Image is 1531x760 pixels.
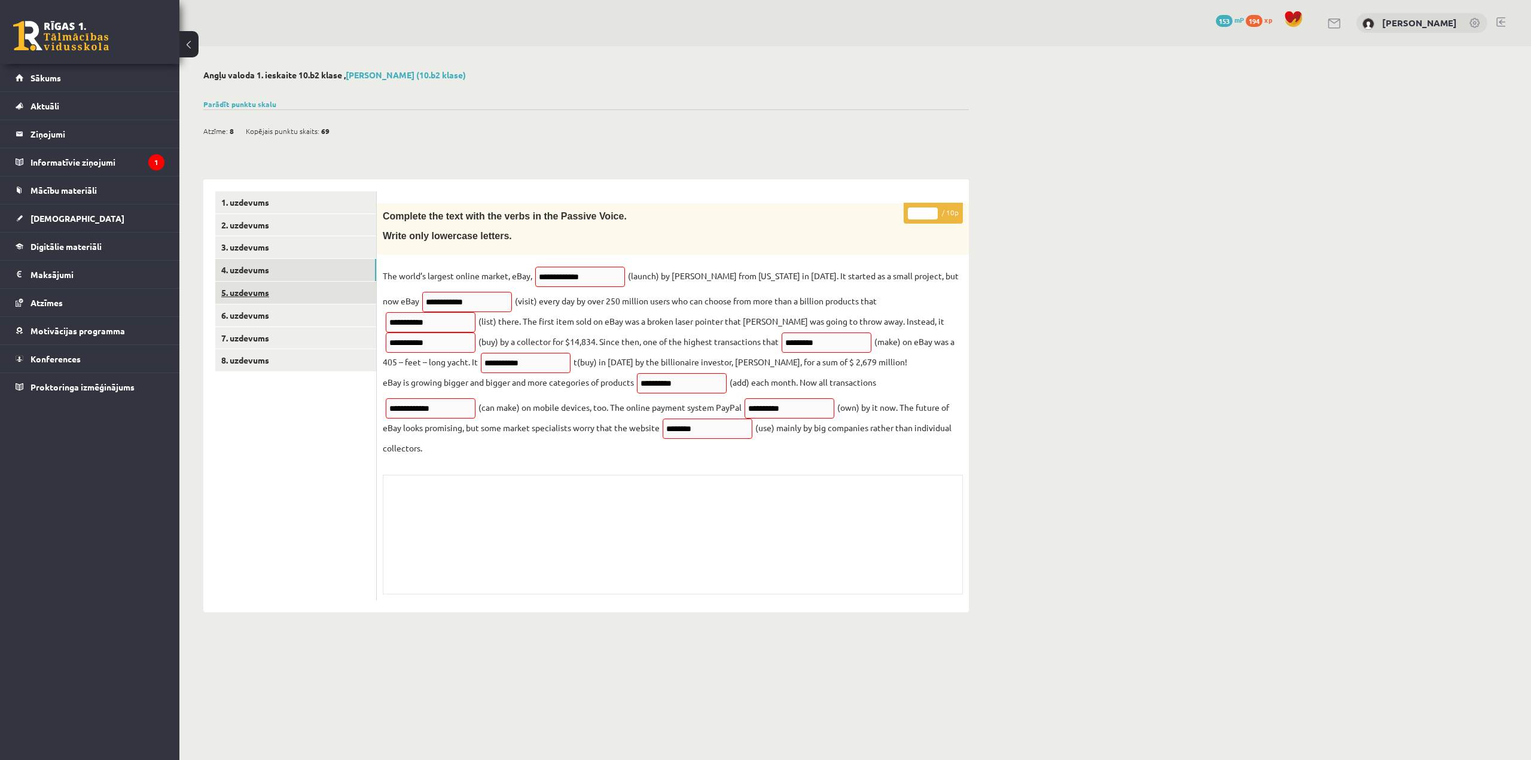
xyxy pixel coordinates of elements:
[16,64,164,91] a: Sākums
[31,100,59,111] span: Aktuāli
[1216,15,1244,25] a: 153 mP
[203,70,969,80] h2: Angļu valoda 1. ieskaite 10.b2 klase ,
[383,373,634,391] p: eBay is growing bigger and bigger and more categories of products
[230,122,234,140] span: 8
[215,304,376,326] a: 6. uzdevums
[16,205,164,232] a: [DEMOGRAPHIC_DATA]
[1234,15,1244,25] span: mP
[1362,18,1374,30] img: Viktorija Skripko
[1264,15,1272,25] span: xp
[16,176,164,204] a: Mācību materiāli
[1382,17,1457,29] a: [PERSON_NAME]
[31,72,61,83] span: Sākums
[215,349,376,371] a: 8. uzdevums
[1216,15,1233,27] span: 153
[904,203,963,224] p: / 10p
[215,327,376,349] a: 7. uzdevums
[148,154,164,170] i: 1
[346,69,466,80] a: [PERSON_NAME] (10.b2 klase)
[16,345,164,373] a: Konferences
[215,236,376,258] a: 3. uzdevums
[31,325,125,336] span: Motivācijas programma
[215,214,376,236] a: 2. uzdevums
[31,297,63,308] span: Atzīmes
[16,92,164,120] a: Aktuāli
[215,282,376,304] a: 5. uzdevums
[16,317,164,344] a: Motivācijas programma
[31,213,124,224] span: [DEMOGRAPHIC_DATA]
[383,231,512,241] span: Write only lowercase letters.
[383,267,532,285] p: The world’s largest online market, eBay,
[203,122,228,140] span: Atzīme:
[1246,15,1278,25] a: 194 xp
[31,148,164,176] legend: Informatīvie ziņojumi
[383,267,963,457] fieldset: (launch) by [PERSON_NAME] from [US_STATE] in [DATE]. It started as a small project, but now eBay ...
[246,122,319,140] span: Kopējais punktu skaits:
[31,185,97,196] span: Mācību materiāli
[383,211,627,221] span: Complete the text with the verbs in the Passive Voice.
[16,148,164,176] a: Informatīvie ziņojumi1
[31,261,164,288] legend: Maksājumi
[31,381,135,392] span: Proktoringa izmēģinājums
[215,259,376,281] a: 4. uzdevums
[215,191,376,213] a: 1. uzdevums
[1246,15,1262,27] span: 194
[31,241,102,252] span: Digitālie materiāli
[31,120,164,148] legend: Ziņojumi
[16,233,164,260] a: Digitālie materiāli
[203,99,276,109] a: Parādīt punktu skalu
[16,373,164,401] a: Proktoringa izmēģinājums
[16,261,164,288] a: Maksājumi
[321,122,330,140] span: 69
[31,353,81,364] span: Konferences
[16,289,164,316] a: Atzīmes
[13,21,109,51] a: Rīgas 1. Tālmācības vidusskola
[16,120,164,148] a: Ziņojumi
